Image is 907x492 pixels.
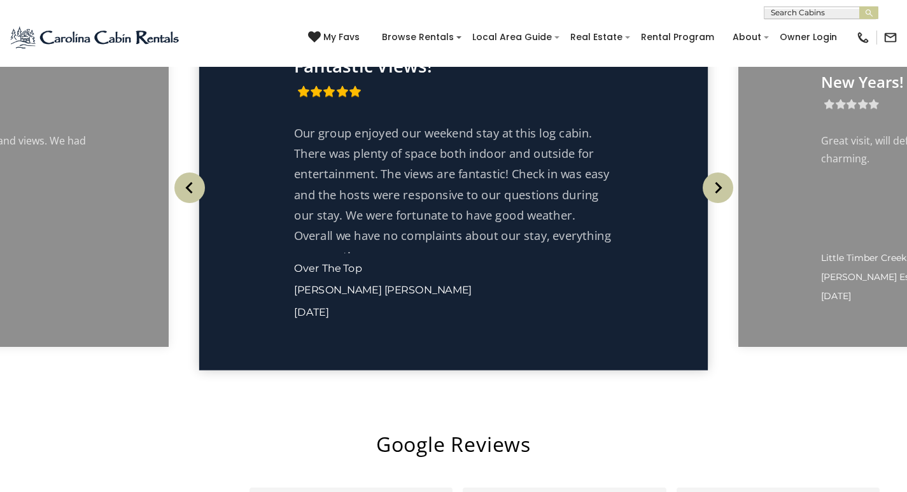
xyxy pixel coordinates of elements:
a: About [726,27,768,47]
a: Real Estate [564,27,629,47]
span: [PERSON_NAME] [384,283,472,297]
p: Fantastic Views! [294,55,612,76]
a: My Favs [308,31,363,45]
span: [DATE] [294,305,328,318]
a: Rental Program [635,27,721,47]
a: Over The Top [294,261,362,274]
img: mail-regular-black.png [883,31,897,45]
button: Next [697,159,738,216]
img: phone-regular-black.png [856,31,870,45]
img: Blue-2.png [10,25,181,50]
span: My Favs [323,31,360,44]
p: Our group enjoyed our weekend stay at this log cabin. There was plenty of space both indoor and o... [294,123,612,266]
a: Browse Rentals [376,27,460,47]
button: Previous [169,159,210,216]
span: [DATE] [821,290,851,302]
h2: Google Reviews [10,430,897,459]
img: arrow [174,172,205,203]
span: [PERSON_NAME] [821,271,897,283]
span: [PERSON_NAME] [294,283,381,297]
a: Local Area Guide [466,27,558,47]
img: arrow [703,172,733,203]
a: Owner Login [773,27,843,47]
